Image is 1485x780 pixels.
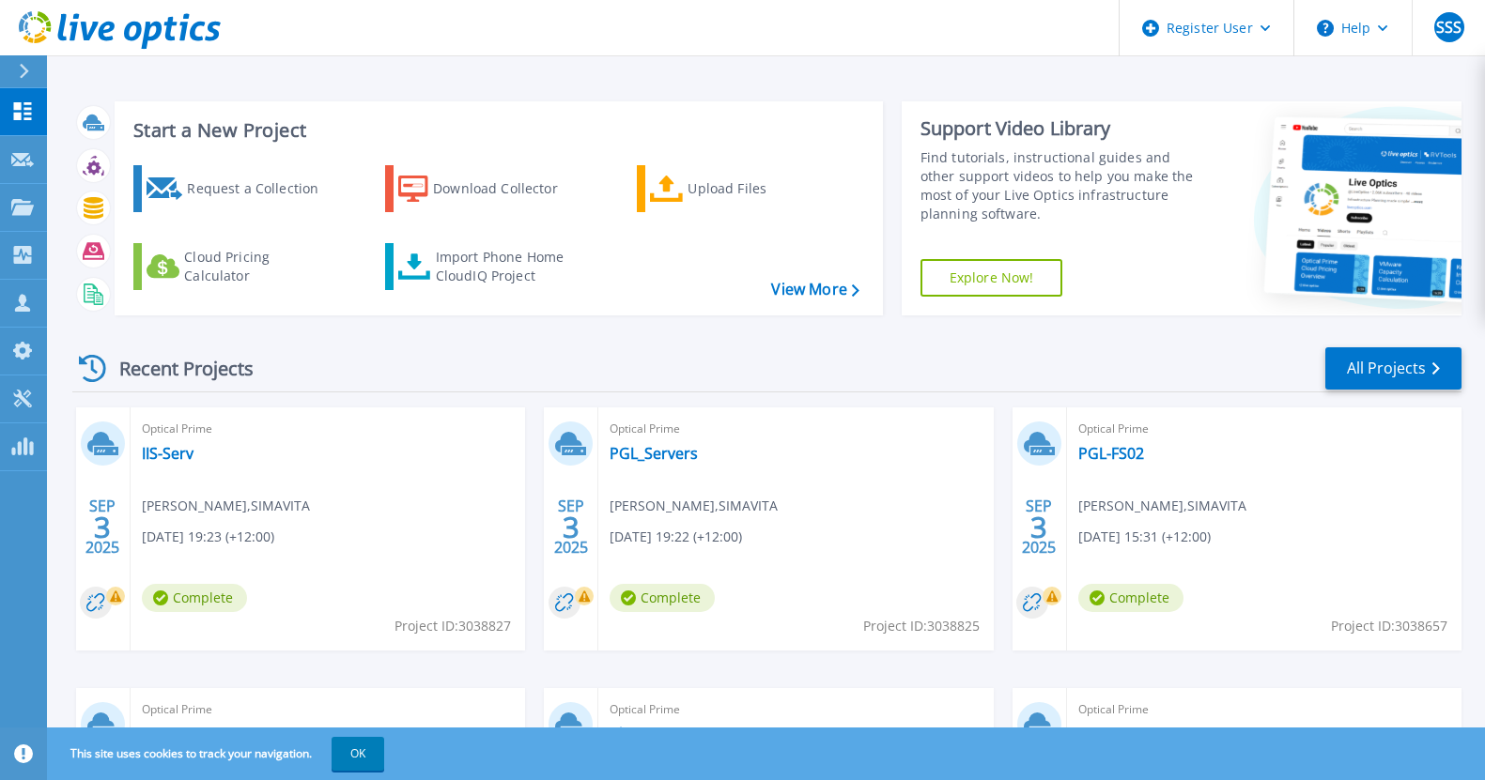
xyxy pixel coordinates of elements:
a: View More [771,281,859,298]
a: IIS-Serv [142,444,193,463]
a: Upload Files [637,165,846,212]
span: Project ID: 3038827 [394,616,511,636]
a: Request a Collection [133,165,343,212]
span: This site uses cookies to track your navigation. [52,737,384,771]
a: Pleass [610,725,655,743]
span: Optical Prime [610,419,982,439]
span: Optical Prime [1078,419,1450,439]
span: Project ID: 3038657 [1331,616,1447,636]
div: Recent Projects [72,345,279,391]
span: [PERSON_NAME] , SIMAVITA [142,496,310,516]
span: 3 [1030,519,1047,535]
span: 3 [563,519,580,535]
div: SEP 2025 [553,493,589,561]
span: [PERSON_NAME] , SIMAVITA [1078,496,1246,516]
span: [PERSON_NAME] , SIMAVITA [610,496,778,516]
span: [DATE] 19:22 (+12:00) [610,527,742,547]
a: IIS-Serv [142,725,193,743]
a: Download Collector [385,165,595,212]
span: Complete [610,584,715,612]
a: PGL-FS02 [1078,444,1144,463]
span: Project ID: 3038825 [863,616,980,636]
div: Download Collector [433,170,583,207]
a: All Projects [1325,347,1462,390]
div: Import Phone Home CloudIQ Project [436,248,582,285]
h3: Start a New Project [133,120,859,141]
span: SSS [1436,20,1462,35]
a: Explore Now! [920,259,1063,297]
span: 3 [94,519,111,535]
button: OK [332,737,384,771]
span: Complete [142,584,247,612]
a: PGL_Servers [610,444,698,463]
div: Request a Collection [187,170,337,207]
div: SEP 2025 [1021,493,1057,561]
span: [DATE] 19:23 (+12:00) [142,527,274,547]
div: Support Video Library [920,116,1202,141]
div: SEP 2025 [85,493,120,561]
span: Optical Prime [142,699,514,720]
span: Optical Prime [610,699,982,720]
span: [DATE] 15:31 (+12:00) [1078,527,1211,547]
div: Find tutorials, instructional guides and other support videos to help you make the most of your L... [920,148,1202,223]
a: Cloud Pricing Calculator [133,243,343,290]
a: gegac [1078,725,1120,743]
span: Optical Prime [1078,699,1450,720]
div: Upload Files [688,170,838,207]
div: Cloud Pricing Calculator [184,248,334,285]
span: Optical Prime [142,419,514,439]
span: Complete [1078,584,1183,612]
